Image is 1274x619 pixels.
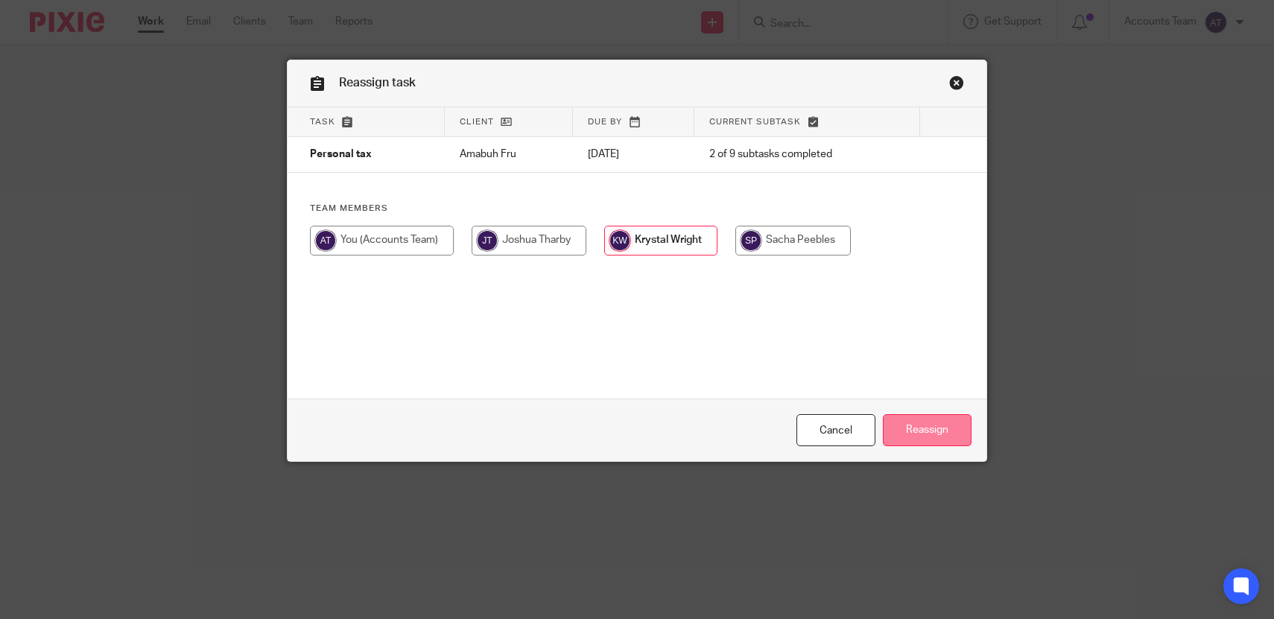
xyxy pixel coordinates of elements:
[310,118,335,126] span: Task
[460,147,558,162] p: Amabuh Fru
[694,137,920,173] td: 2 of 9 subtasks completed
[339,77,416,89] span: Reassign task
[709,118,801,126] span: Current subtask
[588,147,679,162] p: [DATE]
[949,75,964,95] a: Close this dialog window
[796,414,875,446] a: Close this dialog window
[588,118,622,126] span: Due by
[460,118,494,126] span: Client
[883,414,972,446] input: Reassign
[310,203,965,215] h4: Team members
[310,150,372,160] span: Personal tax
